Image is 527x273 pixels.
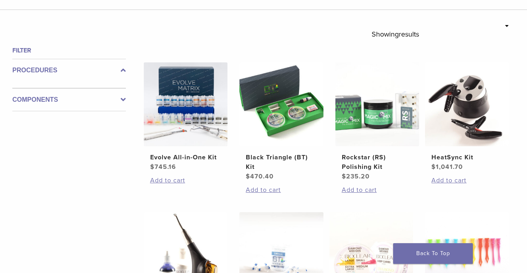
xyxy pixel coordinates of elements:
h4: Filter [12,46,126,55]
bdi: 470.40 [246,172,274,180]
h2: Evolve All-in-One Kit [150,153,221,162]
a: Add to cart: “HeatSync Kit” [431,176,503,185]
a: Evolve All-in-One KitEvolve All-in-One Kit $745.16 [144,62,228,172]
span: $ [431,163,436,171]
a: Add to cart: “Rockstar (RS) Polishing Kit” [342,185,413,195]
span: $ [150,163,155,171]
img: Rockstar (RS) Polishing Kit [335,62,419,146]
a: Black Triangle (BT) KitBlack Triangle (BT) Kit $470.40 [239,62,323,181]
h2: HeatSync Kit [431,153,503,162]
p: Showing results [372,26,419,43]
bdi: 1,041.70 [431,163,463,171]
bdi: 235.20 [342,172,370,180]
img: Evolve All-in-One Kit [144,62,228,146]
a: Add to cart: “Black Triangle (BT) Kit” [246,185,317,195]
a: Add to cart: “Evolve All-in-One Kit” [150,176,221,185]
img: HeatSync Kit [425,62,509,146]
a: HeatSync KitHeatSync Kit $1,041.70 [425,62,509,172]
label: Components [12,95,126,105]
span: $ [342,172,346,180]
label: Procedures [12,66,126,75]
a: Back To Top [393,243,473,264]
img: Black Triangle (BT) Kit [239,62,323,146]
h2: Rockstar (RS) Polishing Kit [342,153,413,172]
bdi: 745.16 [150,163,176,171]
a: Rockstar (RS) Polishing KitRockstar (RS) Polishing Kit $235.20 [335,62,419,181]
span: $ [246,172,250,180]
h2: Black Triangle (BT) Kit [246,153,317,172]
